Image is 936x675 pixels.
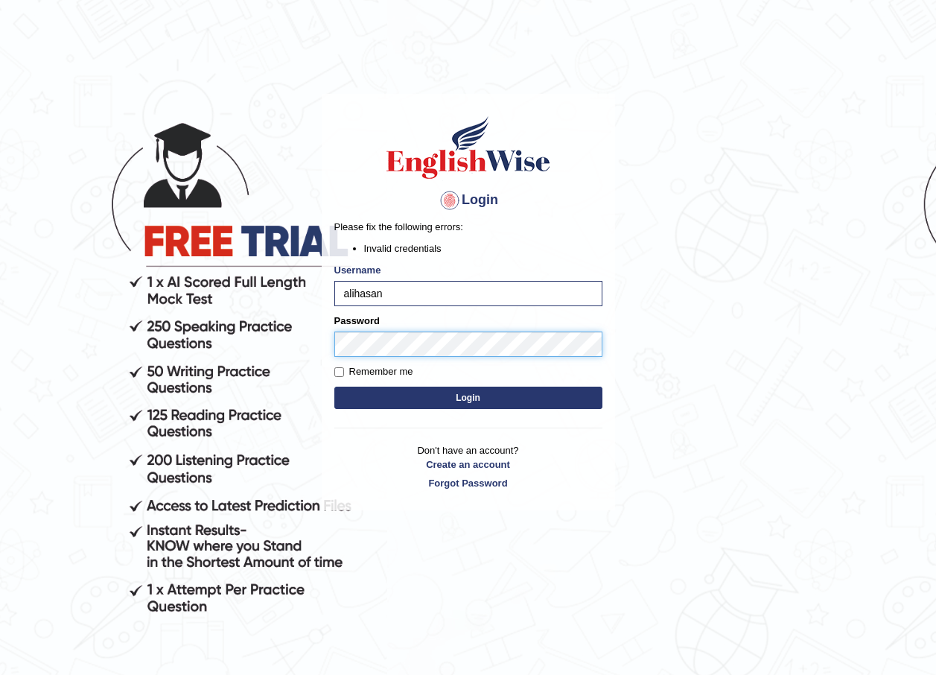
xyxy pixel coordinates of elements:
a: Create an account [334,457,602,472]
label: Password [334,314,380,328]
label: Username [334,263,381,277]
h4: Login [334,188,602,212]
p: Don't have an account? [334,443,602,489]
p: Please fix the following errors: [334,220,602,234]
button: Login [334,387,602,409]
input: Remember me [334,367,344,377]
li: Invalid credentials [364,241,602,256]
a: Forgot Password [334,476,602,490]
img: Logo of English Wise sign in for intelligent practice with AI [383,114,553,181]
label: Remember me [334,364,413,379]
